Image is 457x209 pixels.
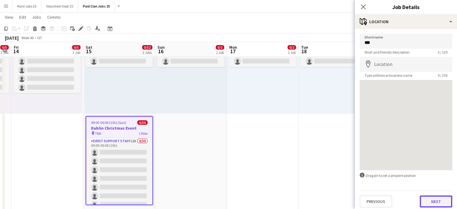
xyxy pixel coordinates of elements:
span: 15 [85,48,92,55]
span: Jobs [32,14,41,20]
span: 0/5 [72,45,81,50]
button: Paid Clan Jobs 25 [78,0,115,12]
button: Volunteer Dept 25 [41,0,78,12]
span: 0/2 [216,45,224,50]
button: Fix 5 errors [353,34,382,42]
span: Sun [157,45,165,50]
span: 0/2 [288,45,296,50]
app-job-card: 09:00-00:00 (15h) (Sun)0/50Dublin Christmas Event TBA1 RoleEvent Support Staff12A0/5009:00-00:00 ... [86,116,153,205]
div: Location [355,14,457,29]
div: [DATE] [5,35,19,41]
span: View [5,14,13,20]
a: View [2,13,16,21]
span: Week 46 [20,35,35,40]
div: 1 Job [72,50,80,55]
span: Comms [47,14,61,20]
div: Drag pin to set a pinpoint position [360,173,452,178]
span: Short and friendly description [360,50,414,54]
span: 0/50 [137,120,148,125]
a: Jobs [30,13,44,21]
button: Next [420,195,452,207]
a: Edit [17,13,29,21]
div: IST [37,35,42,40]
span: Edit [19,14,26,20]
h3: Dublin Christmas Event [86,125,152,131]
span: TBA [95,131,101,136]
span: 3 / 120 [433,50,452,54]
span: 18 [300,48,308,55]
span: 0/5 [0,45,9,50]
span: 17 [228,48,237,55]
span: Mon [229,45,237,50]
button: Previous [360,195,392,207]
app-card-role: Site Crew0/508:00-20:00 (12h) [14,38,81,93]
span: Tue [301,45,308,50]
div: 2 Jobs [142,50,152,55]
span: 14 [13,48,19,55]
span: Fri [14,45,19,50]
span: 1 Role [139,131,148,136]
span: Type address or business name [360,73,417,78]
span: 0 / 255 [433,73,452,78]
h3: Job Details [355,3,457,11]
div: 1 Job [288,50,296,55]
span: Sat [86,45,92,50]
span: 0/52 [142,45,152,50]
a: Comms [45,13,63,21]
div: 1 Job [1,50,8,55]
span: 09:00-00:00 (15h) (Sun) [91,120,126,125]
button: Nord Jobs 25 [12,0,41,12]
app-job-card: 08:00-20:00 (12h)0/51 RoleSite Crew0/508:00-20:00 (12h) [14,23,81,93]
span: 16 [157,48,165,55]
div: 1 Job [216,50,224,55]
